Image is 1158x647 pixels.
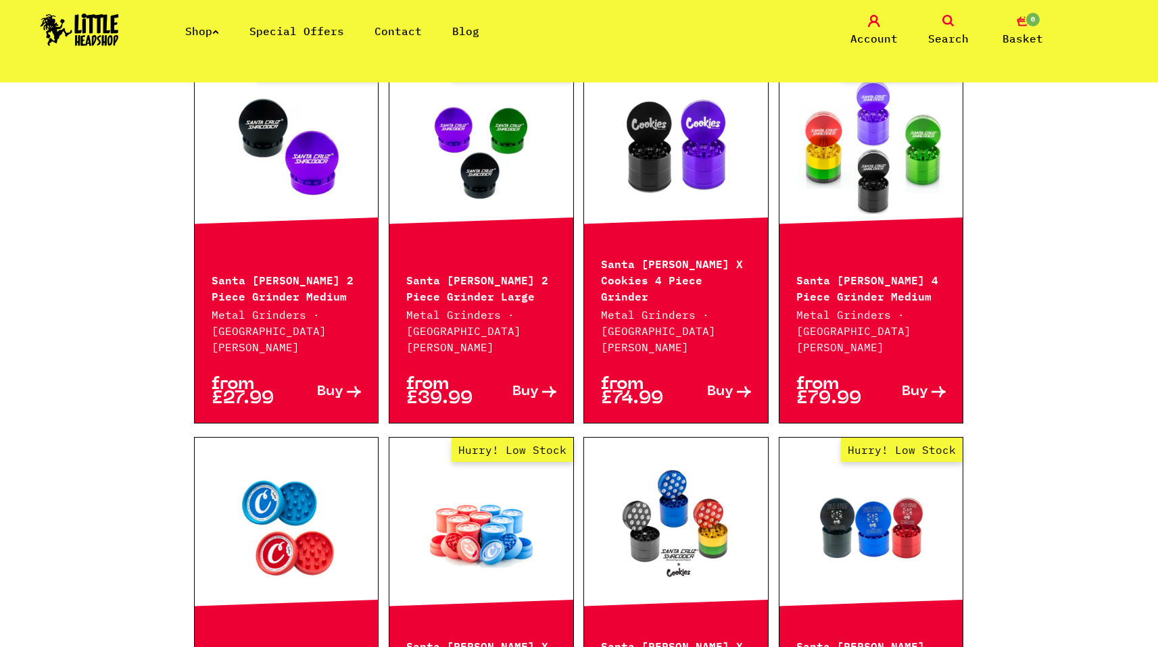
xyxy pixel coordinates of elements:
[779,79,963,214] a: Hurry! Low Stock
[452,438,573,462] span: Hurry! Low Stock
[406,307,556,355] p: Metal Grinders · [GEOGRAPHIC_DATA][PERSON_NAME]
[512,385,539,399] span: Buy
[286,378,361,406] a: Buy
[796,378,871,406] p: from £79.99
[676,378,751,406] a: Buy
[928,30,969,47] span: Search
[796,307,946,355] p: Metal Grinders · [GEOGRAPHIC_DATA][PERSON_NAME]
[779,461,963,596] a: Hurry! Low Stock
[915,15,982,47] a: Search
[989,15,1057,47] a: 0 Basket
[841,438,963,462] span: Hurry! Low Stock
[212,271,362,303] p: Santa [PERSON_NAME] 2 Piece Grinder Medium
[871,378,946,406] a: Buy
[601,378,676,406] p: from £74.99
[902,385,928,399] span: Buy
[389,79,573,214] a: Hurry! Low Stock
[850,30,898,47] span: Account
[481,378,556,406] a: Buy
[389,461,573,596] a: Hurry! Low Stock
[601,255,751,303] p: Santa [PERSON_NAME] X Cookies 4 Piece Grinder
[317,385,343,399] span: Buy
[185,24,219,38] a: Shop
[1003,30,1043,47] span: Basket
[212,307,362,355] p: Metal Grinders · [GEOGRAPHIC_DATA][PERSON_NAME]
[41,14,119,46] img: Little Head Shop Logo
[601,307,751,355] p: Metal Grinders · [GEOGRAPHIC_DATA][PERSON_NAME]
[195,79,379,214] a: Hurry! Low Stock
[249,24,344,38] a: Special Offers
[212,378,287,406] p: from £27.99
[707,385,733,399] span: Buy
[796,271,946,303] p: Santa [PERSON_NAME] 4 Piece Grinder Medium
[406,378,481,406] p: from £39.99
[452,24,479,38] a: Blog
[375,24,422,38] a: Contact
[406,271,556,303] p: Santa [PERSON_NAME] 2 Piece Grinder Large
[1025,11,1041,28] span: 0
